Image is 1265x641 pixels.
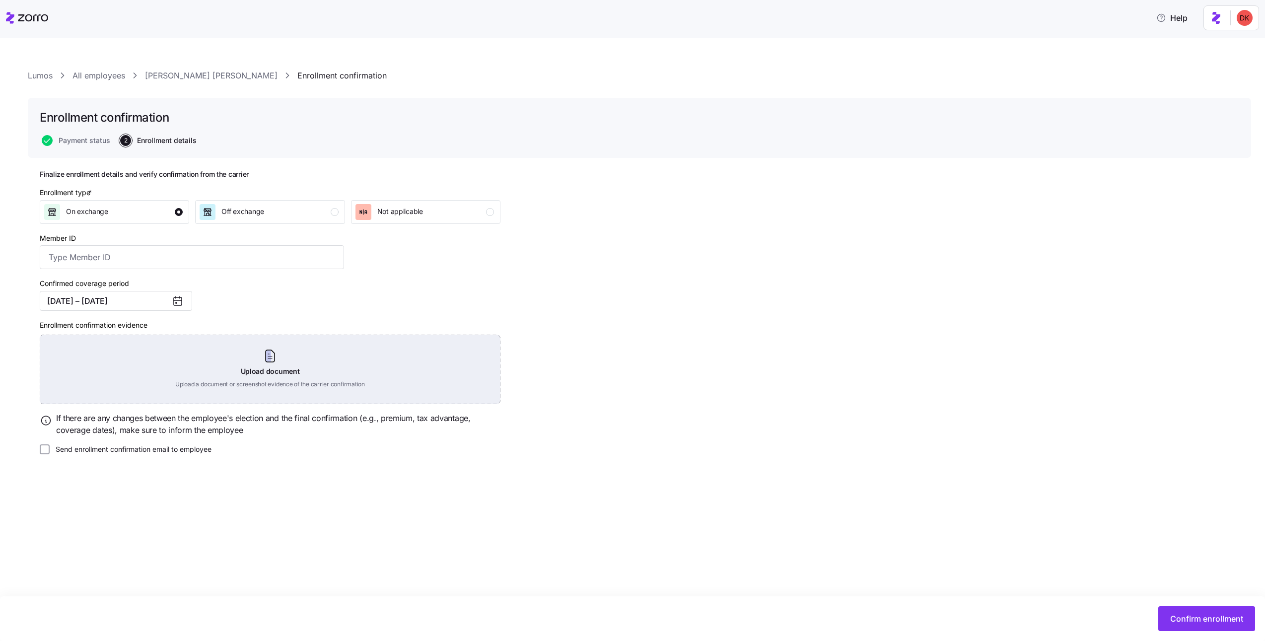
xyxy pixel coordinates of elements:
span: Enrollment details [137,137,197,144]
button: Confirm enrollment [1158,606,1255,631]
label: Member ID [40,233,76,244]
a: [PERSON_NAME] [PERSON_NAME] [145,70,278,82]
label: Enrollment confirmation evidence [40,320,147,331]
label: Confirmed coverage period [40,278,129,289]
a: Payment status [40,135,110,146]
a: Lumos [28,70,53,82]
span: 2 [120,135,131,146]
button: Payment status [42,135,110,146]
span: Confirm enrollment [1170,613,1243,625]
a: Enrollment confirmation [297,70,387,82]
span: Payment status [59,137,110,144]
span: Not applicable [377,207,423,216]
h2: Finalize enrollment details and verify confirmation from the carrier [40,170,500,179]
input: Type Member ID [40,245,344,269]
h1: Enrollment confirmation [40,110,169,125]
button: [DATE] – [DATE] [40,291,192,311]
label: Send enrollment confirmation email to employee [50,444,211,454]
span: Help [1156,12,1188,24]
a: 2Enrollment details [118,135,197,146]
button: Help [1148,8,1195,28]
img: 53e82853980611afef66768ee98075c5 [1237,10,1253,26]
span: On exchange [66,207,108,216]
div: Enrollment type [40,187,94,198]
a: All employees [72,70,125,82]
span: If there are any changes between the employee's election and the final confirmation (e.g., premiu... [56,412,500,437]
span: Off exchange [221,207,264,216]
button: 2Enrollment details [120,135,197,146]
